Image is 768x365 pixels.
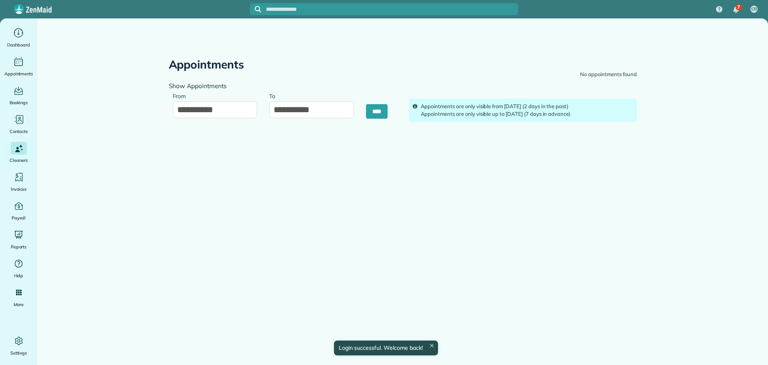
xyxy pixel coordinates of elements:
[4,70,33,78] span: Appointments
[12,214,26,222] span: Payroll
[728,1,744,18] div: 7 unread notifications
[3,257,34,280] a: Help
[751,6,757,12] span: CB
[255,6,261,12] svg: Focus search
[10,349,27,357] span: Settings
[3,26,34,49] a: Dashboard
[3,171,34,193] a: Invoices
[421,103,633,111] div: Appointments are only visible from [DATE] (2 days in the past)
[3,142,34,164] a: Cleaners
[169,83,397,89] h4: Show Appointments
[7,41,30,49] span: Dashboard
[3,335,34,357] a: Settings
[169,58,244,71] h2: Appointments
[14,300,24,309] span: More
[3,113,34,135] a: Contacts
[3,228,34,251] a: Reports
[3,55,34,78] a: Appointments
[10,99,28,107] span: Bookings
[11,243,27,251] span: Reports
[269,88,279,103] label: To
[250,6,261,12] button: Focus search
[3,200,34,222] a: Payroll
[334,341,438,355] div: Login successful. Welcome back!
[11,185,27,193] span: Invoices
[173,88,190,103] label: From
[421,110,633,118] div: Appointments are only visible up to [DATE] (7 days in advance)
[14,272,24,280] span: Help
[10,127,28,135] span: Contacts
[737,4,740,10] span: 7
[10,156,28,164] span: Cleaners
[3,84,34,107] a: Bookings
[580,71,636,79] div: No appointments found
